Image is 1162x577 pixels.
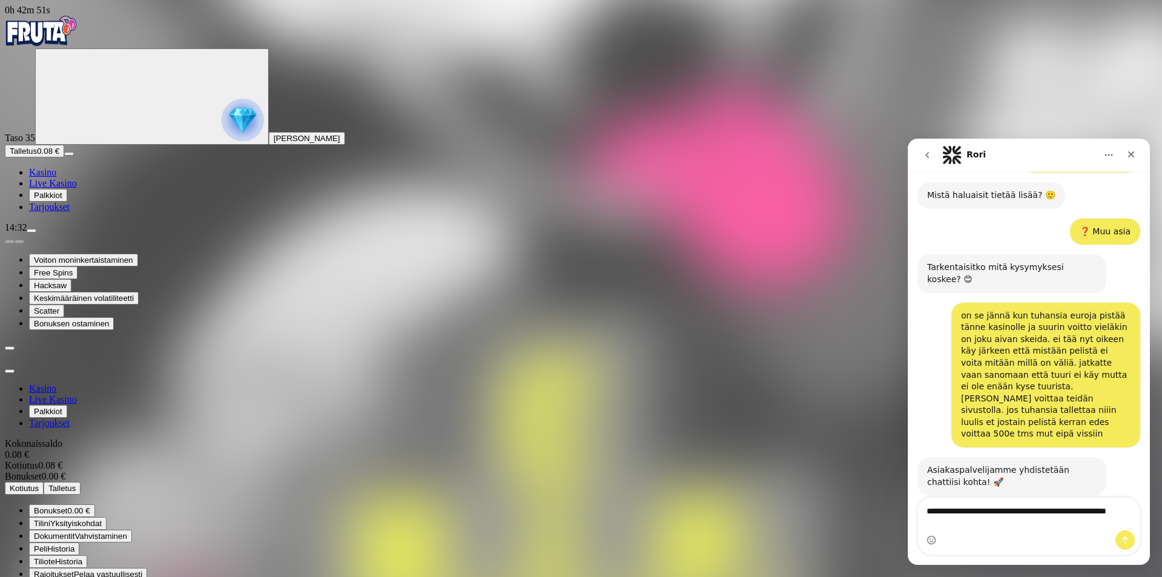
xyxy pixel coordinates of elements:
[5,346,15,350] button: chevron-left icon
[29,517,107,530] button: user iconTiliniYksityiskohdat
[29,317,114,330] button: Bonuksen ostaminen
[5,438,1157,460] div: Kokonaissaldo
[35,48,269,145] button: reward progress
[29,266,77,279] button: Free Spins
[34,281,67,290] span: Hacksaw
[34,532,74,541] span: Dokumentit
[50,519,102,528] span: Yksityiskohdat
[5,222,27,232] span: 14:32
[34,319,109,328] span: Bonuksen ostaminen
[29,405,67,418] button: Palkkiot
[37,147,59,156] span: 0.08 €
[29,189,67,202] button: Palkkiot
[44,482,80,495] button: Talletus
[34,544,47,553] span: Peli
[34,519,50,528] span: Tilini
[27,229,36,232] button: menu
[29,542,79,555] button: 777 iconPeliHistoria
[5,471,1157,482] div: 0.00 €
[29,305,64,317] button: Scatter
[68,506,90,515] span: 0.00 €
[34,557,55,566] span: Tiliote
[269,132,345,145] button: [PERSON_NAME]
[29,167,56,177] a: Kasino
[34,256,133,265] span: Voiton moninkertaistaminen
[29,383,56,394] a: Kasino
[274,134,340,143] span: [PERSON_NAME]
[29,555,87,568] button: credit-card iconTilioteHistoria
[29,178,77,188] a: Live Kasino
[5,460,1157,471] div: 0.08 €
[5,38,77,48] a: Fruta
[34,506,68,515] span: Bonukset
[5,460,38,470] span: Kotiutus
[29,254,138,266] button: Voiton moninkertaistaminen
[34,306,59,315] span: Scatter
[15,240,24,243] button: next slide
[29,530,132,542] button: doc iconDokumentitVahvistaminen
[34,191,62,200] span: Palkkiot
[5,471,41,481] span: Bonukset
[5,240,15,243] button: prev slide
[29,202,70,212] a: Tarjoukset
[29,394,77,404] a: Live Kasino
[29,418,70,428] a: Tarjoukset
[29,279,71,292] button: Hacksaw
[29,504,95,517] button: smiley iconBonukset0.00 €
[5,5,50,15] span: user session time
[34,294,134,303] span: Keskimääräinen volatiliteetti
[5,449,1157,460] div: 0.08 €
[55,557,82,566] span: Historia
[5,482,44,495] button: Kotiutus
[5,16,77,46] img: Fruta
[5,167,1157,213] nav: Main menu
[34,268,73,277] span: Free Spins
[29,292,139,305] button: Keskimääräinen volatiliteetti
[5,16,1157,213] nav: Primary
[34,407,62,416] span: Palkkiot
[5,133,35,143] span: Taso 35
[10,484,39,493] span: Kotiutus
[5,145,64,157] button: Talletusplus icon0.08 €
[47,544,74,553] span: Historia
[5,383,1157,429] nav: Main menu
[64,152,74,156] button: menu
[48,484,76,493] span: Talletus
[10,147,37,156] span: Talletus
[222,99,264,141] img: reward progress
[5,369,15,373] button: close
[74,532,126,541] span: Vahvistaminen
[908,139,1150,565] iframe: Intercom live chat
